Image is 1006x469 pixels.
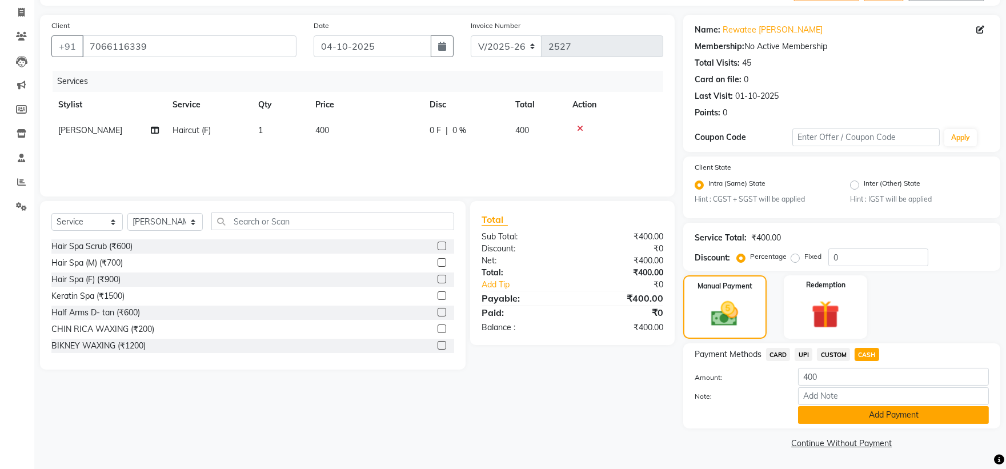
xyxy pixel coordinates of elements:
button: Add Payment [798,406,989,424]
span: Payment Methods [695,348,761,360]
button: Apply [944,129,977,146]
div: Service Total: [695,232,747,244]
div: Paid: [473,306,572,319]
span: 400 [315,125,329,135]
div: No Active Membership [695,41,989,53]
th: Total [508,92,566,118]
th: Qty [251,92,308,118]
label: Manual Payment [698,281,752,291]
label: Amount: [686,372,790,383]
img: _cash.svg [703,298,747,329]
span: 0 % [452,125,466,137]
input: Search by Name/Mobile/Email/Code [82,35,296,57]
div: Total: [473,267,572,279]
label: Percentage [750,251,787,262]
th: Price [308,92,423,118]
label: Fixed [804,251,821,262]
label: Redemption [806,280,845,290]
a: Add Tip [473,279,589,291]
span: 0 F [430,125,441,137]
small: Hint : CGST + SGST will be applied [695,194,833,205]
div: ₹400.00 [572,322,672,334]
div: Half Arms D- tan (₹600) [51,307,140,319]
img: _gift.svg [803,297,848,332]
input: Enter Offer / Coupon Code [792,129,940,146]
div: ₹0 [589,279,672,291]
label: Intra (Same) State [708,178,765,192]
div: ₹400.00 [572,231,672,243]
th: Disc [423,92,508,118]
div: Name: [695,24,720,36]
label: Invoice Number [471,21,520,31]
div: Membership: [695,41,744,53]
div: Net: [473,255,572,267]
span: [PERSON_NAME] [58,125,122,135]
div: 0 [723,107,727,119]
small: Hint : IGST will be applied [850,194,989,205]
span: | [446,125,448,137]
div: CHIN RICA WAXING (₹200) [51,323,154,335]
div: ₹400.00 [572,267,672,279]
div: Points: [695,107,720,119]
button: +91 [51,35,83,57]
div: Services [53,71,672,92]
div: BIKNEY WAXING (₹1200) [51,340,146,352]
div: Keratin Spa (₹1500) [51,290,125,302]
div: Payable: [473,291,572,305]
div: Sub Total: [473,231,572,243]
div: Hair Spa (M) (₹700) [51,257,123,269]
a: Continue Without Payment [686,438,998,450]
span: CUSTOM [817,348,850,361]
span: UPI [795,348,812,361]
label: Inter (Other) State [864,178,920,192]
span: Total [482,214,508,226]
div: ₹400.00 [572,291,672,305]
div: 01-10-2025 [735,90,779,102]
input: Amount [798,368,989,386]
div: Last Visit: [695,90,733,102]
div: Hair Spa (F) (₹900) [51,274,121,286]
span: 1 [258,125,263,135]
div: ₹400.00 [572,255,672,267]
div: 0 [744,74,748,86]
div: Total Visits: [695,57,740,69]
div: Hair Spa Scrub (₹600) [51,240,133,252]
input: Search or Scan [211,213,455,230]
div: ₹0 [572,243,672,255]
span: 400 [515,125,529,135]
div: Discount: [695,252,730,264]
label: Client State [695,162,731,173]
div: Coupon Code [695,131,793,143]
input: Add Note [798,387,989,405]
div: ₹0 [572,306,672,319]
a: Rewatee [PERSON_NAME] [723,24,823,36]
th: Stylist [51,92,166,118]
span: Haircut (F) [173,125,211,135]
label: Date [314,21,329,31]
th: Service [166,92,251,118]
span: CARD [766,348,791,361]
label: Client [51,21,70,31]
span: CASH [855,348,879,361]
label: Note: [686,391,790,402]
div: Discount: [473,243,572,255]
div: 45 [742,57,751,69]
div: Card on file: [695,74,742,86]
div: Balance : [473,322,572,334]
div: ₹400.00 [751,232,781,244]
th: Action [566,92,663,118]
